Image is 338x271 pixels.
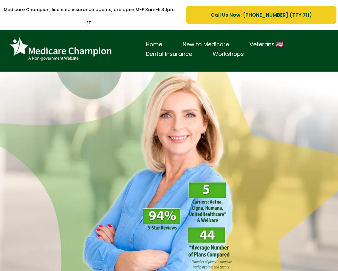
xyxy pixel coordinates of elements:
[239,40,293,49] a: Veterans 🇺🇸
[136,40,172,49] a: Home
[172,40,239,49] a: New to Medicare
[2,3,177,30] p: Medicare Champion, licensed insurance agents, are open M-F 8am-5:30pm ET.
[202,49,254,59] a: Workshops
[211,11,312,19] span: Call Us Now: [PHONE_NUMBER] (TTY 711)
[136,49,202,59] a: Dental Insurance
[6,35,115,64] img: Brand Logo
[186,6,336,24] a: Call Us Now: 1-833-823-1990 (TTY 711)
